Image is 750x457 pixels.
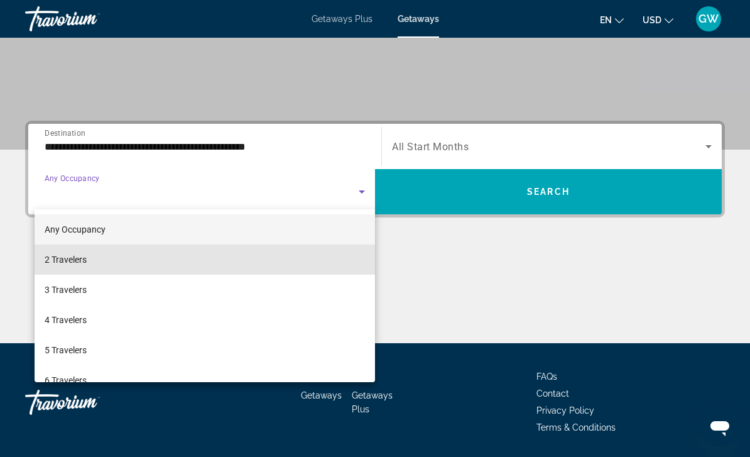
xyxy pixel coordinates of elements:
[45,373,87,388] span: 6 Travelers
[45,252,87,267] span: 2 Travelers
[700,407,740,447] iframe: Button to launch messaging window
[45,224,106,234] span: Any Occupancy
[45,312,87,328] span: 4 Travelers
[45,282,87,297] span: 3 Travelers
[45,343,87,358] span: 5 Travelers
